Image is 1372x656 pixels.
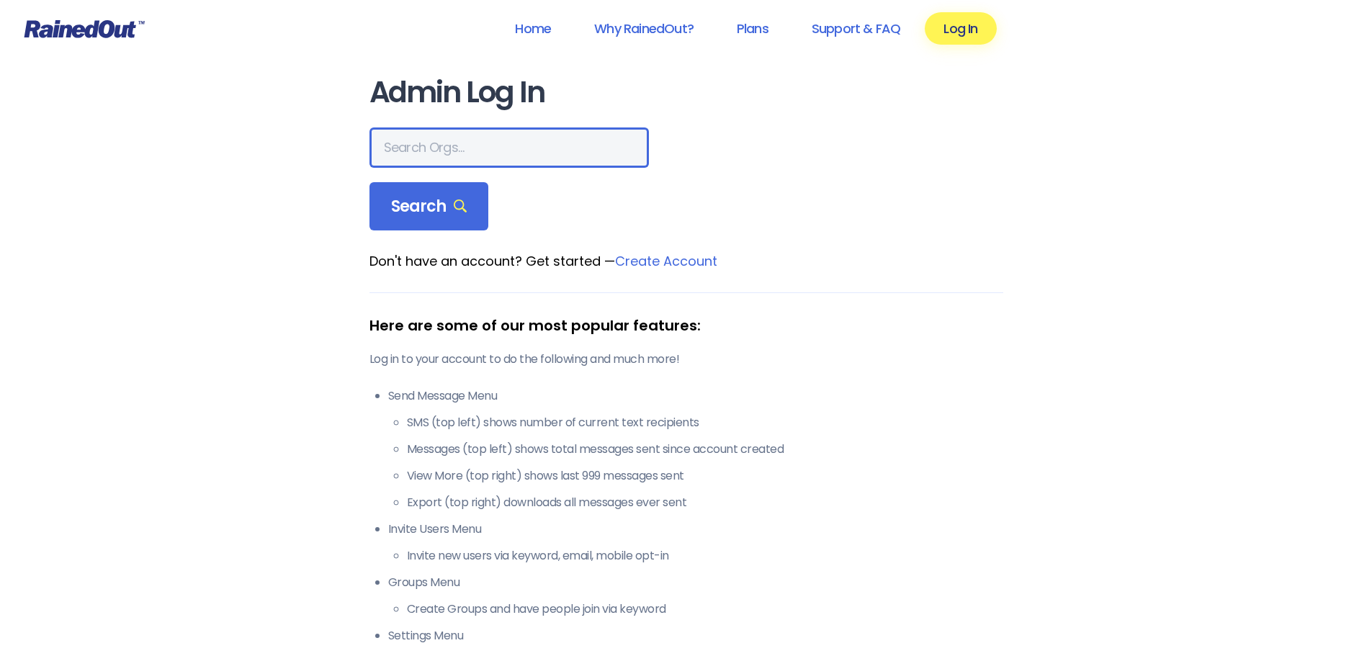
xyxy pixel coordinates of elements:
input: Search Orgs… [369,127,649,168]
li: Create Groups and have people join via keyword [407,601,1003,618]
span: Search [391,197,467,217]
li: View More (top right) shows last 999 messages sent [407,467,1003,485]
a: Why RainedOut? [575,12,712,45]
li: SMS (top left) shows number of current text recipients [407,414,1003,431]
li: Send Message Menu [388,387,1003,511]
li: Invite Users Menu [388,521,1003,565]
a: Log In [925,12,996,45]
li: Groups Menu [388,574,1003,618]
p: Log in to your account to do the following and much more! [369,351,1003,368]
a: Plans [718,12,787,45]
li: Export (top right) downloads all messages ever sent [407,494,1003,511]
a: Support & FAQ [793,12,919,45]
li: Invite new users via keyword, email, mobile opt-in [407,547,1003,565]
div: Here are some of our most popular features: [369,315,1003,336]
div: Search [369,182,489,231]
h1: Admin Log In [369,76,1003,109]
a: Create Account [615,252,717,270]
li: Messages (top left) shows total messages sent since account created [407,441,1003,458]
a: Home [496,12,570,45]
